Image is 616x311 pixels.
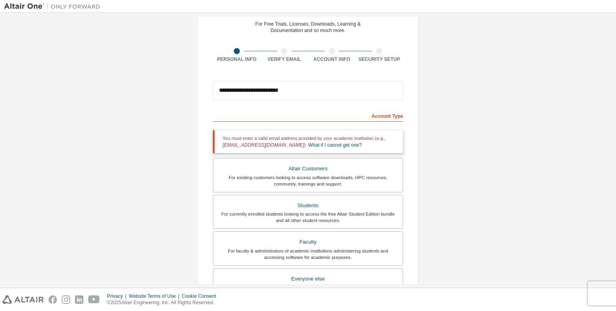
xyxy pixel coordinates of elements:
div: Website Terms of Use [129,293,182,299]
img: instagram.svg [62,295,70,304]
div: Everyone else [218,273,398,285]
div: Faculty [218,236,398,248]
div: For Free Trials, Licenses, Downloads, Learning & Documentation and so much more. [255,21,361,34]
div: Privacy [107,293,129,299]
div: Account Type [213,109,403,122]
img: altair_logo.svg [2,295,44,304]
span: [EMAIL_ADDRESS][DOMAIN_NAME] [223,142,304,148]
div: For currently enrolled students looking to access the free Altair Student Edition bundle and all ... [218,211,398,224]
div: Students [218,200,398,211]
div: For existing customers looking to access software downloads, HPC resources, community, trainings ... [218,174,398,187]
div: Account Info [308,56,356,63]
a: What if I cannot get one? [308,142,362,148]
img: youtube.svg [88,295,100,304]
div: Personal Info [213,56,261,63]
div: For faculty & administrators of academic institutions administering students and accessing softwa... [218,248,398,261]
div: Altair Customers [218,163,398,174]
p: © 2025 Altair Engineering, Inc. All Rights Reserved. [107,299,221,306]
img: Altair One [4,2,104,10]
img: facebook.svg [49,295,57,304]
div: Cookie Consent [182,293,221,299]
div: Security Setup [356,56,403,63]
div: Verify Email [261,56,308,63]
img: linkedin.svg [75,295,83,304]
div: You must enter a valid email address provided by your academic institution (e.g., ). [213,130,403,153]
